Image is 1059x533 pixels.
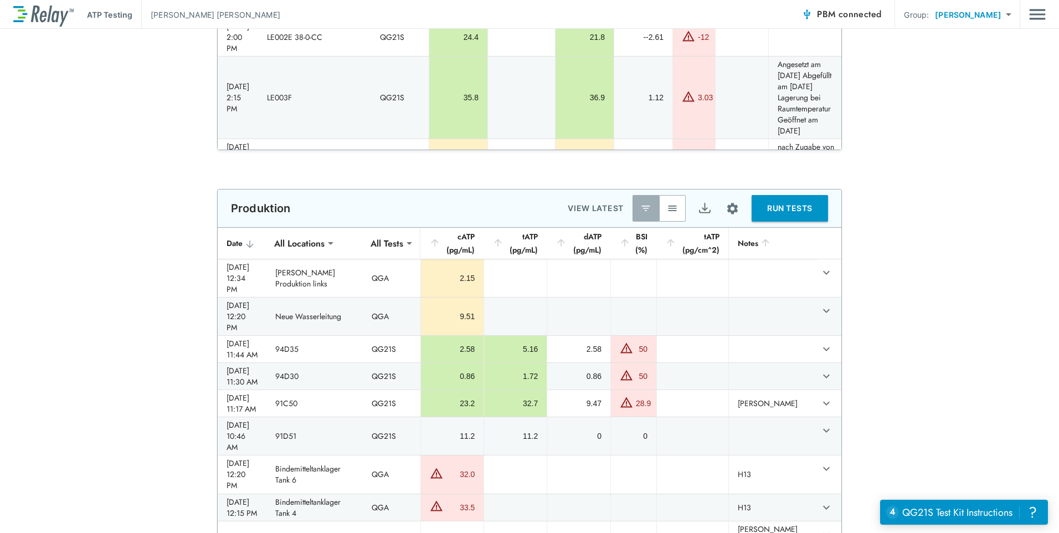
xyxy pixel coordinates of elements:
div: [DATE] 11:17 AM [227,392,258,414]
div: [DATE] 1:49 PM [227,141,249,175]
button: expand row [817,340,836,358]
img: Settings Icon [726,202,739,216]
td: QG21S [371,57,429,139]
td: 91D51 [266,417,363,455]
td: 2K [PERSON_NAME] [258,139,371,177]
div: 11.2 [493,430,538,442]
div: [DATE] 12:20 PM [227,300,258,333]
div: 2.58 [430,344,475,355]
div: 1.72 [493,371,538,382]
img: View All [667,203,678,214]
td: [PERSON_NAME] [728,390,817,417]
div: 1.12 [623,92,664,103]
div: [DATE] 11:44 AM [227,338,258,360]
button: PBM connected [797,3,886,25]
td: H13 [728,494,817,521]
td: H13 [728,455,817,493]
div: [DATE] 12:20 PM [227,458,258,491]
img: Warning [430,467,443,480]
div: tATP (pg/cm^2) [665,230,719,257]
button: Main menu [1029,4,1046,25]
div: dATP (pg/mL) [556,230,602,257]
div: [DATE] 2:15 PM [227,81,249,114]
img: Warning [620,368,633,382]
button: expand row [817,367,836,386]
div: 11.2 [430,430,475,442]
td: QG21S [371,139,429,177]
div: 0.86 [556,371,602,382]
div: --2.61 [623,32,664,43]
button: expand row [817,263,836,282]
td: QGA [363,455,420,493]
div: 32.7 [493,398,538,409]
div: 2.58 [556,344,602,355]
div: 5.16 [493,344,538,355]
div: 9.47 [556,398,602,409]
div: 0 [620,430,647,442]
button: expand row [817,459,836,478]
img: Warning [620,341,633,355]
div: [DATE] 11:30 AM [227,365,258,387]
td: QGA [363,259,420,297]
td: [PERSON_NAME] Produktion links [266,259,363,297]
iframe: Resource center [880,500,1048,525]
td: QG21S [363,417,420,455]
div: 21.8 [564,32,605,43]
div: 3.03 [698,92,713,103]
img: Latest [640,203,651,214]
img: Warning [682,29,695,43]
div: 0.86 [430,371,475,382]
p: Group: [904,9,929,20]
button: RUN TESTS [752,195,828,222]
div: tATP (pg/mL) [492,230,538,257]
button: expand row [839,22,858,41]
span: connected [839,8,882,20]
td: QG21S [363,363,420,389]
td: QG21S [363,336,420,362]
img: LuminUltra Relay [13,3,74,27]
div: 33.5 [446,502,475,513]
div: 35.8 [438,92,479,103]
td: 94D30 [266,363,363,389]
td: QG21S [363,390,420,417]
div: 24.4 [438,32,479,43]
div: All Tests [363,232,411,254]
img: Export Icon [698,202,712,216]
td: LE002E 38-0-CC [258,18,371,56]
td: Bindemitteltanklager Tank 4 [266,494,363,521]
p: ATP Testing [87,9,132,20]
button: expand row [817,421,836,440]
div: Notes [738,237,808,250]
p: VIEW LATEST [568,202,624,215]
div: 36.9 [564,92,605,103]
div: [DATE] 12:15 PM [227,496,258,519]
td: Bindemitteltanklager Tank 6 [266,455,363,493]
td: QG21S [371,18,429,56]
img: Drawer Icon [1029,4,1046,25]
div: 0 [556,430,602,442]
button: expand row [817,498,836,517]
td: Angesetzt am [DATE] Abgefüllt am [DATE] Lagerung bei Raumtemperatur Geöffnet am [DATE] [768,57,839,139]
span: PBM [817,7,881,22]
td: QGA [363,494,420,521]
button: expand row [817,394,836,413]
div: -12 [698,32,709,43]
div: All Locations [266,232,332,254]
div: [DATE] 12:34 PM [227,262,258,295]
div: 32.0 [446,469,475,480]
img: Warning [430,499,443,512]
td: LE003F [258,57,371,139]
td: QGA [363,298,420,335]
th: Date [218,228,266,259]
div: 50 [636,371,647,382]
div: [DATE] 2:00 PM [227,20,249,54]
td: nach Zugabe von 94A40 (0,2% am [DATE] 14:50) [768,139,839,177]
button: Export [691,195,718,222]
div: 28.9 [636,398,651,409]
div: 50 [636,344,647,355]
div: [DATE] 10:46 AM [227,419,258,453]
div: cATP (pg/mL) [429,230,475,257]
